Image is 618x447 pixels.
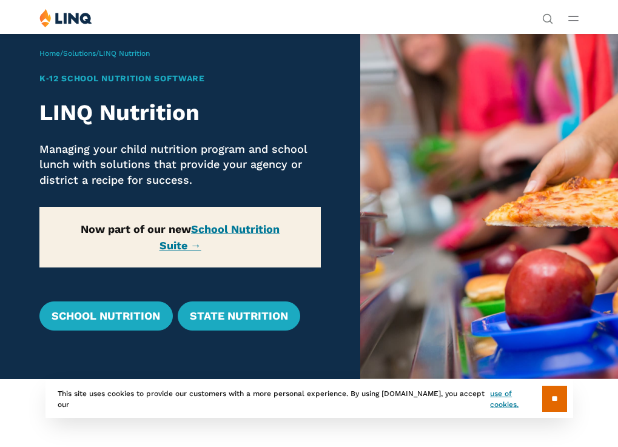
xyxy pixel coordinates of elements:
a: School Nutrition Suite → [160,223,280,252]
h1: K‑12 School Nutrition Software [39,72,321,85]
nav: Utility Navigation [542,8,553,23]
a: Solutions [63,49,96,58]
strong: Now part of our new [81,223,280,252]
img: Nutrition Overview Banner [360,33,618,379]
div: This site uses cookies to provide our customers with a more personal experience. By using [DOMAIN... [45,380,573,418]
strong: LINQ Nutrition [39,99,200,126]
a: use of cookies. [490,388,542,410]
a: Home [39,49,60,58]
a: School Nutrition [39,301,172,331]
a: State Nutrition [178,301,300,331]
p: Managing your child nutrition program and school lunch with solutions that provide your agency or... [39,141,321,188]
span: LINQ Nutrition [99,49,150,58]
img: LINQ | K‑12 Software [39,8,92,27]
button: Open Main Menu [568,12,579,25]
button: Open Search Bar [542,12,553,23]
span: / / [39,49,150,58]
